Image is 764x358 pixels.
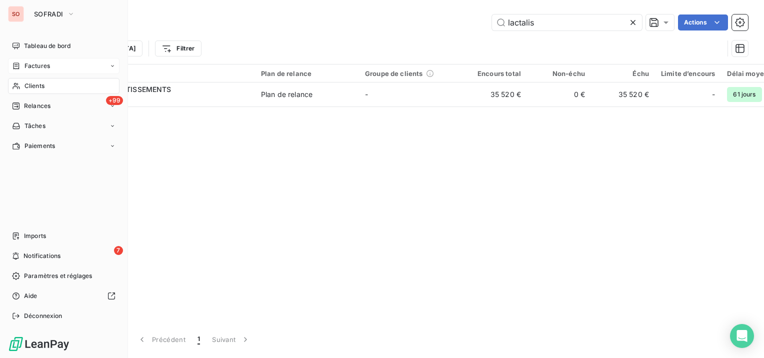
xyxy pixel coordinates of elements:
[131,329,191,350] button: Précédent
[730,324,754,348] div: Open Intercom Messenger
[678,14,728,30] button: Actions
[24,141,55,150] span: Paiements
[24,41,70,50] span: Tableau de bord
[365,90,368,98] span: -
[69,94,249,104] span: CA14680
[24,81,44,90] span: Clients
[197,334,200,344] span: 1
[23,251,60,260] span: Notifications
[155,40,201,56] button: Filtrer
[712,89,715,99] span: -
[533,69,585,77] div: Non-échu
[469,69,521,77] div: Encours total
[527,82,591,106] td: 0 €
[8,336,70,352] img: Logo LeanPay
[24,61,50,70] span: Factures
[24,291,37,300] span: Aide
[24,271,92,280] span: Paramètres et réglages
[661,69,715,77] div: Limite d’encours
[261,69,353,77] div: Plan de relance
[365,69,423,77] span: Groupe de clients
[34,10,63,18] span: SOFRADI
[463,82,527,106] td: 35 520 €
[24,121,45,130] span: Tâches
[597,69,649,77] div: Échu
[24,311,62,320] span: Déconnexion
[8,288,119,304] a: Aide
[261,89,312,99] div: Plan de relance
[114,246,123,255] span: 7
[24,101,50,110] span: Relances
[24,231,46,240] span: Imports
[8,6,24,22] div: SO
[106,96,123,105] span: +99
[591,82,655,106] td: 35 520 €
[492,14,642,30] input: Rechercher
[727,87,761,102] span: 61 jours
[206,329,256,350] button: Suivant
[191,329,206,350] button: 1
